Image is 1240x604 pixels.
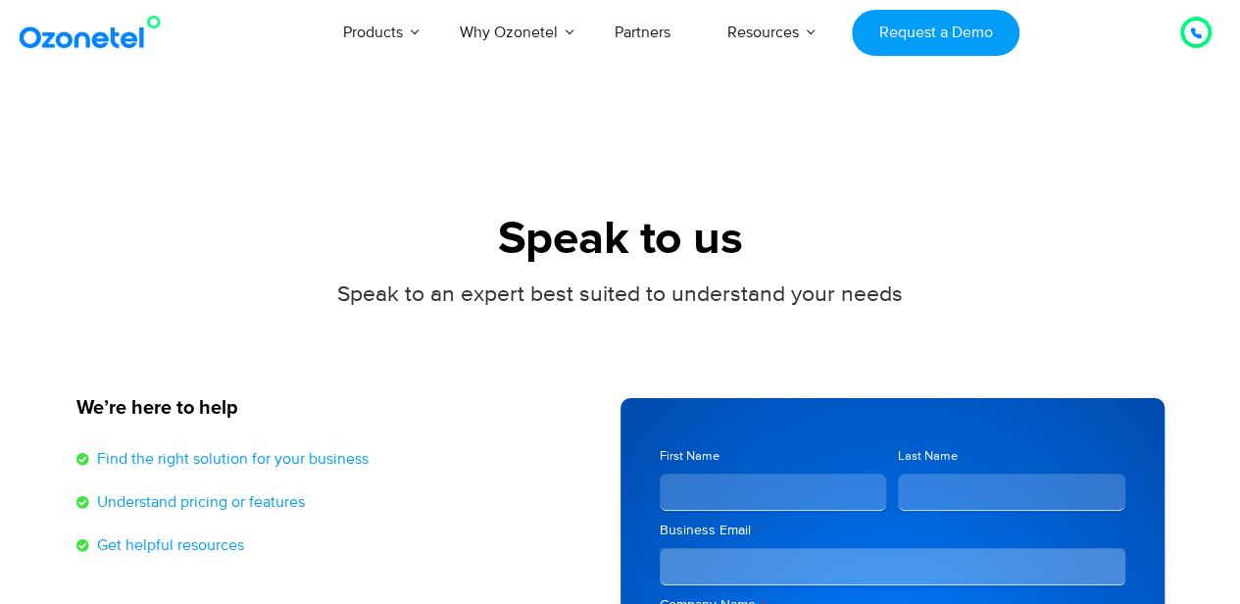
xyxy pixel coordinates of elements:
label: Business Email [660,521,1125,540]
span: Speak to an expert best suited to understand your needs [337,280,903,308]
a: Request a Demo [852,10,1019,56]
span: Understand pricing or features [92,490,305,514]
label: First Name [660,447,887,466]
span: Find the right solution for your business [92,447,369,471]
label: Last Name [898,447,1125,466]
h1: Speak to us [76,213,1165,267]
h5: We’re here to help [76,398,601,418]
span: Get helpful resources [92,533,244,557]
